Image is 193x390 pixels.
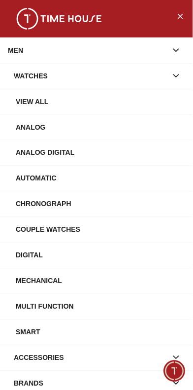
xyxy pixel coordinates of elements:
div: Accessories [14,349,167,367]
div: Chat Widget [164,361,186,383]
div: Analog Digital [16,144,185,162]
div: Smart [16,323,185,341]
img: ... [10,8,108,30]
div: Chronograph [16,195,185,213]
div: Mechanical [16,272,185,290]
div: Multi Function [16,298,185,316]
button: Close Menu [172,8,188,24]
div: View All [16,93,185,110]
div: Couple Watches [16,221,185,239]
div: Automatic [16,170,185,187]
div: Digital [16,247,185,264]
div: Watches [14,67,167,85]
div: Analog [16,118,185,136]
div: MEN [8,41,167,59]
